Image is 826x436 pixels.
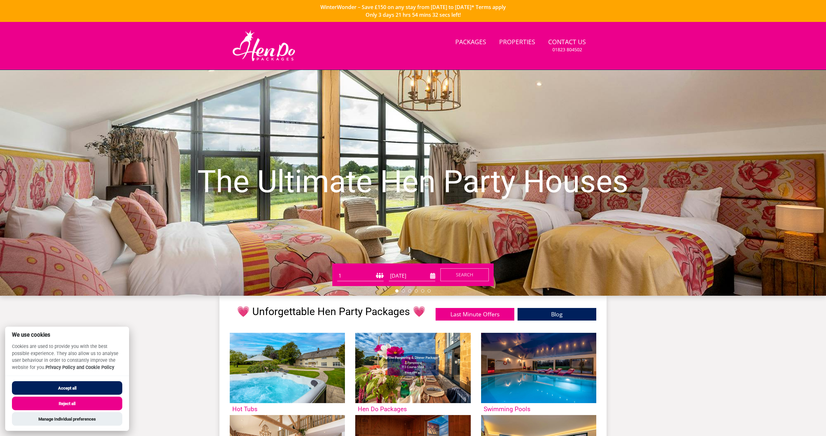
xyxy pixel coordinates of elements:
img: Hen Do Packages [230,30,298,62]
button: Reject all [12,397,122,410]
a: Contact Us01823 804502 [546,35,589,56]
a: Properties [497,35,538,50]
a: Last Minute Offers [436,308,514,321]
a: 'Swimming Pools' - Large Group Accommodation Holiday Ideas Swimming Pools [481,333,596,415]
img: 'Swimming Pools' - Large Group Accommodation Holiday Ideas [481,333,596,403]
a: Privacy Policy and Cookie Policy [45,365,114,370]
button: Search [440,268,489,281]
h1: The Ultimate Hen Party Houses [124,152,702,212]
span: Search [456,272,473,278]
h3: Hen Do Packages [358,406,468,412]
img: 'Hot Tubs' - Large Group Accommodation Holiday Ideas [230,333,345,403]
a: Packages [453,35,489,50]
a: 'Hot Tubs' - Large Group Accommodation Holiday Ideas Hot Tubs [230,333,345,415]
input: Arrival Date [389,271,435,281]
span: Only 3 days 21 hrs 54 mins 32 secs left! [366,11,461,18]
small: 01823 804502 [552,46,582,53]
img: 'Hen Do Packages' - Large Group Accommodation Holiday Ideas [355,333,470,403]
a: Blog [518,308,596,321]
h3: Swimming Pools [484,406,594,412]
button: Accept all [12,381,122,395]
h2: We use cookies [5,332,129,338]
h1: 💗 Unforgettable Hen Party Packages 💗 [237,306,426,317]
a: 'Hen Do Packages' - Large Group Accommodation Holiday Ideas Hen Do Packages [355,333,470,415]
h3: Hot Tubs [232,406,342,412]
button: Manage Individual preferences [12,412,122,426]
p: Cookies are used to provide you with the best possible experience. They also allow us to analyse ... [5,343,129,376]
